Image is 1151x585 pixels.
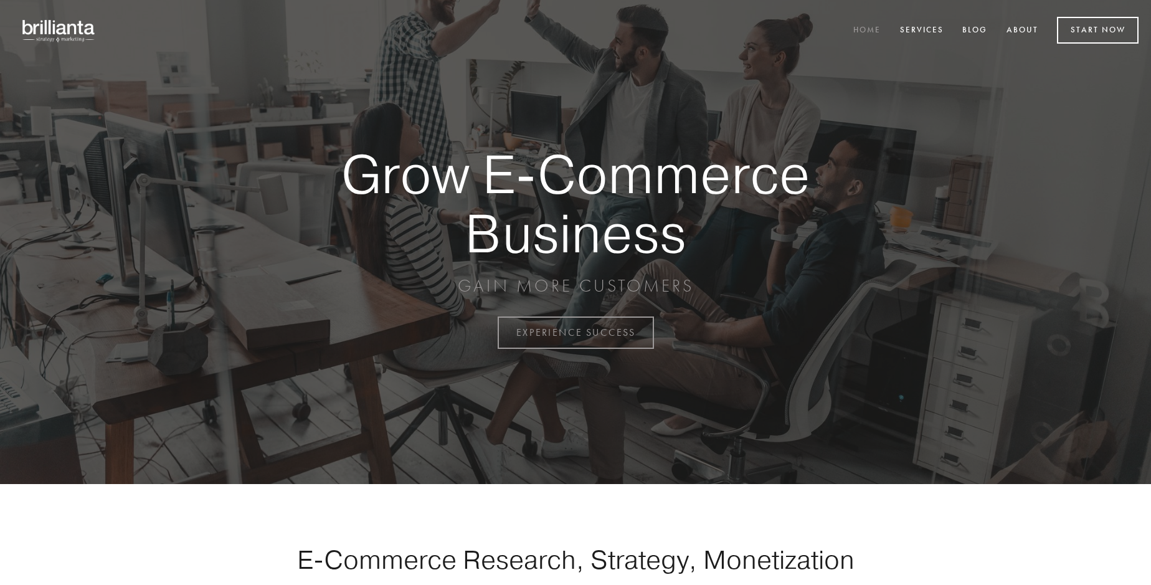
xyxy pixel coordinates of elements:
a: Home [845,21,889,41]
p: GAIN MORE CUSTOMERS [298,275,853,297]
img: brillianta - research, strategy, marketing [12,12,106,49]
a: About [998,21,1046,41]
h1: E-Commerce Research, Strategy, Monetization [258,544,893,575]
strong: Grow E-Commerce Business [298,145,853,262]
a: Start Now [1057,17,1139,44]
a: Services [892,21,952,41]
a: Blog [954,21,995,41]
a: EXPERIENCE SUCCESS [498,316,654,349]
